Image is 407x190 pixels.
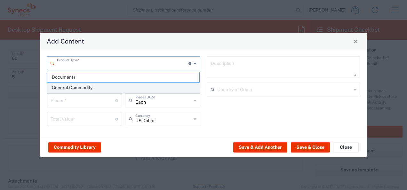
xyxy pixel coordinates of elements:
button: Save & Close [291,142,330,152]
h4: Add Content [47,36,84,46]
span: General Commodity [47,83,200,93]
button: Close [333,142,359,152]
button: Commodity Library [48,142,101,152]
button: Close [351,37,360,46]
button: Save & Add Another [233,142,287,152]
span: Documents [47,72,200,82]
